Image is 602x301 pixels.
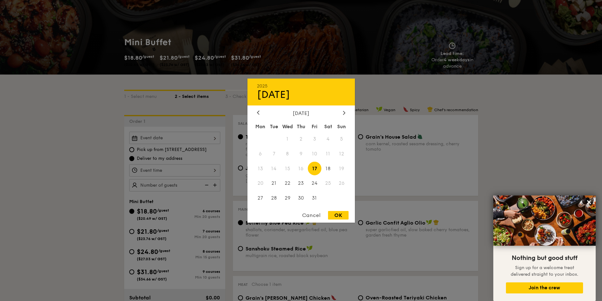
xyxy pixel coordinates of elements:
span: 6 [254,147,267,160]
div: Wed [281,121,294,132]
span: 21 [267,177,281,190]
span: 14 [267,162,281,175]
button: Join the crew [506,282,583,293]
span: 24 [308,177,321,190]
img: DSC07876-Edit02-Large.jpeg [493,196,596,246]
span: 4 [321,132,335,146]
span: 5 [335,132,349,146]
div: [DATE] [257,110,345,116]
span: 1 [281,132,294,146]
span: 31 [308,191,321,205]
div: 2025 [257,83,345,88]
span: 30 [294,191,308,205]
div: Sun [335,121,349,132]
div: Tue [267,121,281,132]
span: 18 [321,162,335,175]
span: 28 [267,191,281,205]
span: 2 [294,132,308,146]
span: 16 [294,162,308,175]
span: 3 [308,132,321,146]
div: Fri [308,121,321,132]
span: 27 [254,191,267,205]
span: 10 [308,147,321,160]
span: 12 [335,147,349,160]
span: 26 [335,177,349,190]
div: Cancel [296,211,327,220]
span: 7 [267,147,281,160]
span: 29 [281,191,294,205]
div: Thu [294,121,308,132]
span: 9 [294,147,308,160]
span: 17 [308,162,321,175]
div: Mon [254,121,267,132]
span: Nothing but good stuff [512,254,577,262]
button: Close [584,197,594,207]
span: Sign up for a welcome treat delivered straight to your inbox. [511,265,578,277]
div: Sat [321,121,335,132]
span: 13 [254,162,267,175]
span: 8 [281,147,294,160]
span: 22 [281,177,294,190]
span: 20 [254,177,267,190]
span: 23 [294,177,308,190]
span: 19 [335,162,349,175]
span: 11 [321,147,335,160]
span: 25 [321,177,335,190]
div: OK [328,211,349,220]
span: 15 [281,162,294,175]
div: [DATE] [257,88,345,100]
